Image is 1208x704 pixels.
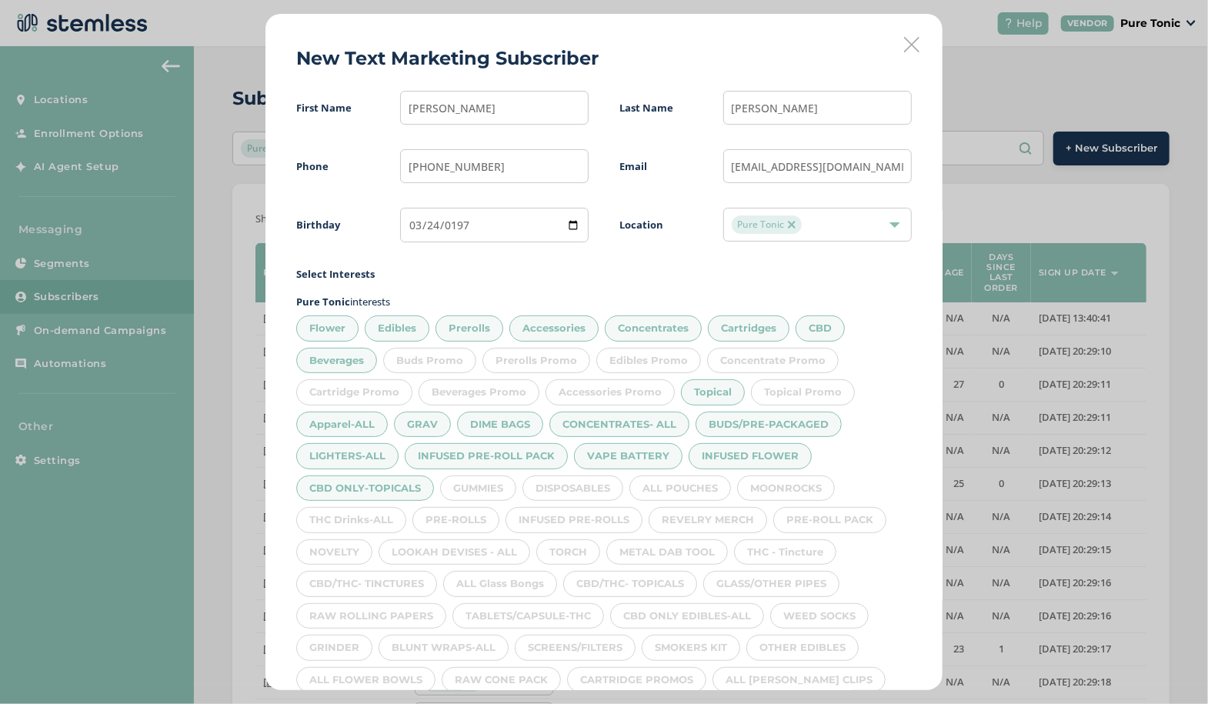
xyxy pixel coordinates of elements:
div: Edibles [365,315,429,342]
label: Last Name [619,101,705,116]
div: Beverages [296,348,377,374]
div: REVELRY MERCH [649,507,767,533]
div: Beverages Promo [419,379,539,405]
div: INFUSED PRE-ROLL PACK [405,443,568,469]
div: ALL FLOWER BOWLS [296,667,435,693]
input: mm / dd / yyyy [400,208,589,242]
iframe: Chat Widget [1131,630,1208,704]
div: DIME BAGS [457,412,543,438]
div: SCREENS/FILTERS [515,635,636,661]
div: Apparel-ALL [296,412,388,438]
div: Topical [681,379,745,405]
h2: New Text Marketing Subscriber [296,45,599,72]
p: interests [296,295,912,310]
label: Phone [296,159,382,175]
div: Prerolls [435,315,503,342]
div: CBD ONLY-TOPICALS [296,475,434,502]
div: ALL Glass Bongs [443,571,557,597]
div: TORCH [536,539,600,566]
div: Accessories Promo [546,379,675,405]
div: LIGHTERS-ALL [296,443,399,469]
div: CBD/THC- TINCTURES [296,571,437,597]
div: PRE-ROLLS [412,507,499,533]
div: BUDS/PRE-PACKAGED [696,412,842,438]
div: RAW ROLLING PAPERS [296,603,446,629]
div: CBD ONLY EDIBLES-ALL [610,603,764,629]
span: Pure Tonic [732,215,802,234]
div: INFUSED FLOWER [689,443,812,469]
div: OTHER EDIBLES [746,635,859,661]
div: GRAV [394,412,451,438]
div: Accessories [509,315,599,342]
div: MOONROCKS [737,475,835,502]
div: Buds Promo [383,348,476,374]
strong: Pure Tonic [296,295,350,309]
div: Topical Promo [751,379,855,405]
div: LOOKAH DEVISES - ALL [379,539,530,566]
div: CBD/THC- TOPICALS [563,571,697,597]
input: Enter First Name [400,91,589,125]
div: WEED SOCKS [770,603,869,629]
div: GLASS/OTHER PIPES [703,571,839,597]
div: TABLETS/CAPSULE-THC [452,603,604,629]
div: THC - Tincture [734,539,836,566]
div: RAW CONE PACK [442,667,561,693]
label: First Name [296,101,382,116]
div: METAL DAB TOOL [606,539,728,566]
label: Birthday [296,218,382,233]
div: Concentrates [605,315,702,342]
div: INFUSED PRE-ROLLS [506,507,642,533]
div: PRE-ROLL PACK [773,507,886,533]
div: SMOKERS KIT [642,635,740,661]
div: CBD [796,315,845,342]
label: Select Interests [296,267,912,282]
div: NOVELTY [296,539,372,566]
div: CONCENTRATES- ALL [549,412,689,438]
div: Prerolls Promo [482,348,590,374]
div: ALL [PERSON_NAME] CLIPS [712,667,886,693]
img: icon-close-accent-8a337256.svg [788,221,796,229]
div: Concentrate Promo [707,348,839,374]
input: Enter Last Name [723,91,912,125]
div: CARTRIDGE PROMOS [567,667,706,693]
div: Cartridges [708,315,789,342]
div: Edibles Promo [596,348,701,374]
div: VAPE BATTERY [574,443,682,469]
input: Enter Email [723,149,912,183]
input: (XXX) XXX-XXXX [400,149,589,183]
div: Flower [296,315,359,342]
label: Email [619,159,705,175]
label: Location [619,218,705,233]
div: Cartridge Promo [296,379,412,405]
div: GRINDER [296,635,372,661]
div: THC Drinks-ALL [296,507,406,533]
div: BLUNT WRAPS-ALL [379,635,509,661]
div: GUMMIES [440,475,516,502]
div: ALL POUCHES [629,475,731,502]
div: DISPOSABLES [522,475,623,502]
